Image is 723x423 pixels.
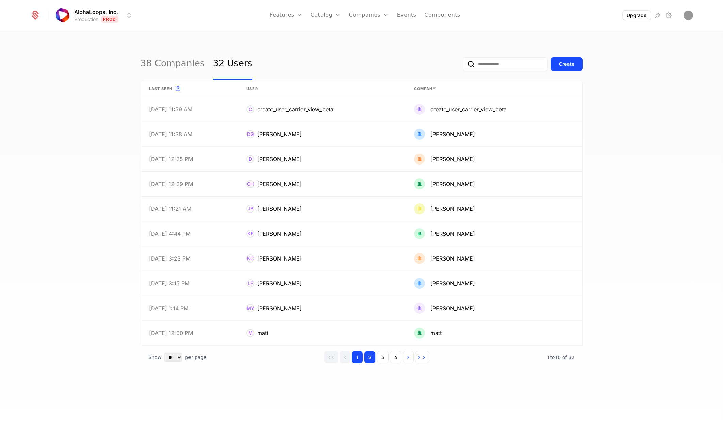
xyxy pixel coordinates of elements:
a: Settings [664,11,673,19]
select: Select page size [164,353,182,362]
th: User [238,80,406,97]
img: Matt Fleming [684,11,693,20]
button: Go to page 2 [364,351,376,363]
div: Production [74,16,98,23]
span: AlphaLoops, Inc. [74,8,118,16]
div: Create [559,61,574,67]
button: Go to previous page [340,351,350,363]
button: Go to page 3 [377,351,389,363]
button: Go to last page [415,351,429,363]
button: Create [551,57,583,71]
button: Go to page 1 [352,351,363,363]
button: Upgrade [623,11,651,20]
a: 38 Companies [141,48,205,80]
div: Page navigation [324,351,429,363]
img: AlphaLoops, Inc. [54,7,71,23]
button: Go to next page [403,351,414,363]
span: Prod [101,16,118,23]
a: Integrations [654,11,662,19]
a: 32 Users [213,48,252,80]
div: Table pagination [141,346,583,369]
button: Go to first page [324,351,338,363]
span: 32 [547,355,574,360]
button: Go to page 4 [390,351,401,363]
button: Open user button [684,11,693,20]
span: Show [149,354,162,361]
th: Company [406,80,582,97]
span: 1 to 10 of [547,355,568,360]
span: per page [185,354,207,361]
span: Last seen [149,86,173,92]
button: Select environment [56,8,133,23]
